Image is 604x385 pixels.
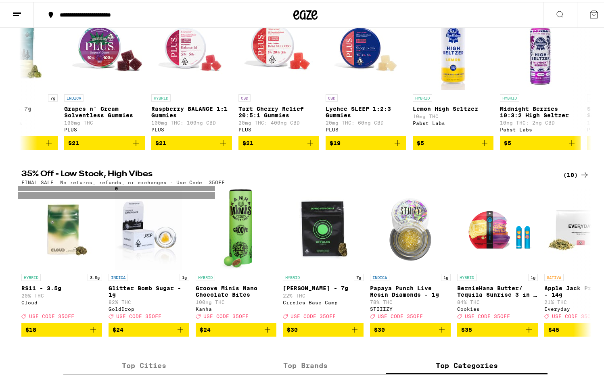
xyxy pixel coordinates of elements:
p: 84% THC [457,298,538,303]
div: Circles Base Camp [283,298,364,303]
a: Open page for Midnight Berries 10:3:2 High Seltzer from Pabst Labs [500,8,581,134]
a: Open page for Papaya Punch Live Resin Diamonds - 1g from STIIIZY [370,187,451,321]
img: PLUS - Tart Cherry Relief 20:5:1 Gummies [238,8,319,88]
span: $5 [591,138,598,144]
p: 20mg THC: 60mg CBD [326,118,406,123]
p: CBD [326,92,338,100]
img: Cloud - RS11 - 3.5g [21,187,102,268]
a: Open page for Tart Cherry Relief 20:5:1 Gummies from PLUS [238,8,319,134]
p: Tart Cherry Relief 20:5:1 Gummies [238,104,319,117]
button: Add to bag [283,321,364,335]
span: USE CODE 35OFF [29,312,74,317]
img: Pabst Labs - Midnight Berries 10:3:2 High Seltzer [500,8,581,88]
p: HYBRID [457,272,477,279]
p: 1g [528,272,538,279]
p: 7g [354,272,364,279]
button: Add to bag [109,321,189,335]
span: USE CODE 35OFF [291,312,336,317]
label: Top Categories [386,355,548,372]
div: Cloud [21,298,102,303]
h2: 35% Off - Low Stock, High Vibes [21,168,550,178]
p: HYBRID [151,92,171,100]
span: $35 [461,325,472,331]
span: USE CODE 35OFF [203,312,249,317]
p: 10mg THC [413,112,493,117]
span: $45 [548,325,559,331]
button: Add to bag [500,134,581,148]
p: RS11 - 3.5g [21,283,102,289]
div: PLUS [238,125,319,130]
span: $24 [113,325,123,331]
a: Open page for Raspberry BALANCE 1:1 Gummies from PLUS [151,8,232,134]
div: Cookies [457,304,538,310]
a: Open page for Lemon High Seltzer from Pabst Labs [413,8,493,134]
p: FINAL SALE: No returns, refunds, or exchanges - Use Code: 35OFF [21,178,225,183]
div: Pabst Labs [413,119,493,124]
p: HYBRID [21,272,41,279]
p: INDICA [109,272,128,279]
p: SATIVA [544,272,564,279]
a: (10) [563,168,589,178]
img: Circles Base Camp - Lantz - 7g [283,187,364,268]
p: HYBRID [283,272,302,279]
p: 82% THC [109,298,189,303]
p: HYBRID [413,92,432,100]
p: INDICA [64,92,84,100]
div: STIIIZY [370,304,451,310]
span: $5 [417,138,424,144]
p: 20% THC [21,291,102,296]
p: 1g [180,272,189,279]
span: Hi. Need any help? [5,6,58,12]
img: PLUS - Raspberry BALANCE 1:1 Gummies [151,8,232,88]
button: Add to bag [238,134,319,148]
p: HYBRID [196,272,215,279]
img: STIIIZY - Papaya Punch Live Resin Diamonds - 1g [370,187,451,268]
button: Add to bag [196,321,276,335]
span: USE CODE 35OFF [552,312,597,317]
span: $21 [68,138,79,144]
span: $21 [242,138,253,144]
p: 22% THC [283,291,364,296]
p: INDICA [370,272,389,279]
a: Open page for Lantz - 7g from Circles Base Camp [283,187,364,321]
span: $30 [374,325,385,331]
span: USE CODE 35OFF [465,312,510,317]
img: Pabst Labs - Lemon High Seltzer [413,8,493,88]
p: Grapes n' Cream Solventless Gummies [64,104,145,117]
div: tabs [63,355,548,373]
p: [PERSON_NAME] - 7g [283,283,364,289]
p: 100mg THC [196,298,276,303]
span: $5 [504,138,511,144]
p: CBD [238,92,251,100]
a: Open page for RS11 - 3.5g from Cloud [21,187,102,321]
span: $19 [330,138,341,144]
label: Top Brands [225,355,386,372]
div: PLUS [64,125,145,130]
img: PLUS - Grapes n' Cream Solventless Gummies [64,8,145,88]
p: Lemon High Seltzer [413,104,493,110]
a: Open page for Grapes n' Cream Solventless Gummies from PLUS [64,8,145,134]
p: Raspberry BALANCE 1:1 Gummies [151,104,232,117]
p: 3.5g [88,272,102,279]
img: Cookies - BernieHana Butter/ Tequila Sunrise 3 in 1 AIO - 1g [457,187,538,268]
img: GoldDrop - Glitter Bomb Sugar - 1g [115,187,182,268]
a: Open page for Groove Minis Nano Chocolate Bites from Kanha [196,187,276,321]
p: 1g [441,272,451,279]
p: Midnight Berries 10:3:2 High Seltzer [500,104,581,117]
p: Glitter Bomb Sugar - 1g [109,283,189,296]
p: 100mg THC: 100mg CBD [151,118,232,123]
label: Top Cities [63,355,225,372]
div: Kanha [196,304,276,310]
p: HYBRID [500,92,519,100]
button: Add to bag [64,134,145,148]
p: 10mg THC: 2mg CBD [500,118,581,123]
button: Add to bag [151,134,232,148]
span: $24 [200,325,211,331]
p: 7g [48,92,58,100]
p: BernieHana Butter/ Tequila Sunrise 3 in 1 AIO - 1g [457,283,538,296]
button: Add to bag [21,321,102,335]
span: USE CODE 35OFF [378,312,423,317]
div: PLUS [151,125,232,130]
a: Open page for Glitter Bomb Sugar - 1g from GoldDrop [109,187,189,321]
